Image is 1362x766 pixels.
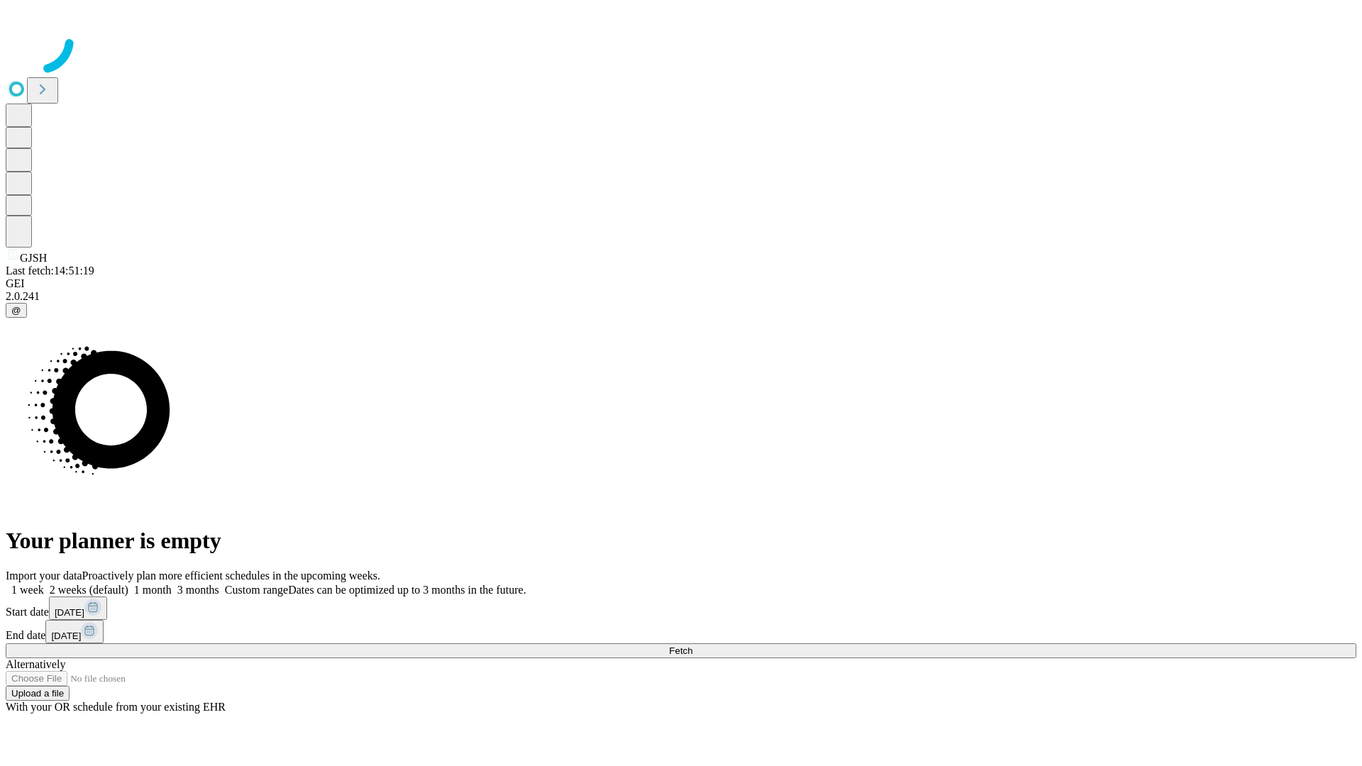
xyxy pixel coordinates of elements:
[669,645,692,656] span: Fetch
[288,584,526,596] span: Dates can be optimized up to 3 months in the future.
[11,584,44,596] span: 1 week
[6,303,27,318] button: @
[51,631,81,641] span: [DATE]
[6,277,1356,290] div: GEI
[6,570,82,582] span: Import your data
[6,596,1356,620] div: Start date
[6,643,1356,658] button: Fetch
[50,584,128,596] span: 2 weeks (default)
[6,701,226,713] span: With your OR schedule from your existing EHR
[225,584,288,596] span: Custom range
[6,528,1356,554] h1: Your planner is empty
[82,570,380,582] span: Proactively plan more efficient schedules in the upcoming weeks.
[45,620,104,643] button: [DATE]
[11,305,21,316] span: @
[134,584,172,596] span: 1 month
[55,607,84,618] span: [DATE]
[20,252,47,264] span: GJSH
[177,584,219,596] span: 3 months
[6,658,65,670] span: Alternatively
[6,290,1356,303] div: 2.0.241
[6,620,1356,643] div: End date
[6,686,70,701] button: Upload a file
[6,265,94,277] span: Last fetch: 14:51:19
[49,596,107,620] button: [DATE]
